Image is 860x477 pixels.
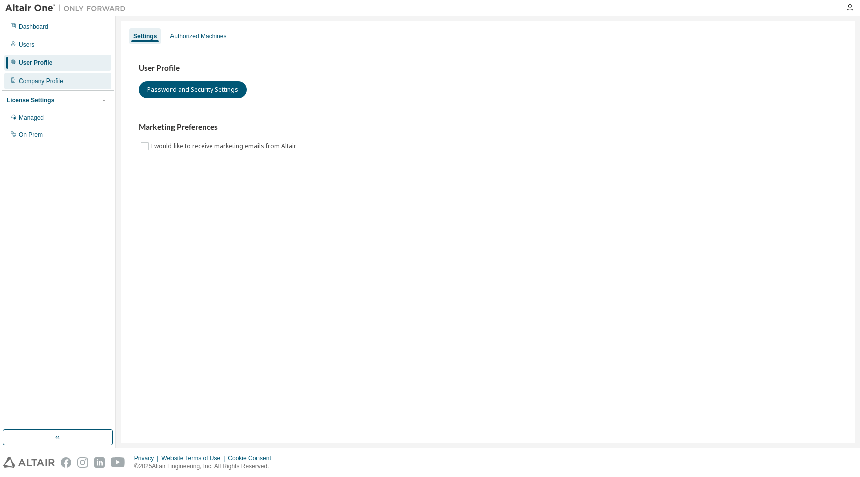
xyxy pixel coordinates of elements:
[151,140,298,152] label: I would like to receive marketing emails from Altair
[19,131,43,139] div: On Prem
[61,457,71,468] img: facebook.svg
[139,81,247,98] button: Password and Security Settings
[134,462,277,471] p: © 2025 Altair Engineering, Inc. All Rights Reserved.
[19,77,63,85] div: Company Profile
[19,23,48,31] div: Dashboard
[5,3,131,13] img: Altair One
[133,32,157,40] div: Settings
[134,454,161,462] div: Privacy
[139,122,837,132] h3: Marketing Preferences
[139,63,837,73] h3: User Profile
[19,114,44,122] div: Managed
[19,59,52,67] div: User Profile
[3,457,55,468] img: altair_logo.svg
[228,454,277,462] div: Cookie Consent
[19,41,34,49] div: Users
[94,457,105,468] img: linkedin.svg
[77,457,88,468] img: instagram.svg
[111,457,125,468] img: youtube.svg
[161,454,228,462] div: Website Terms of Use
[7,96,54,104] div: License Settings
[170,32,226,40] div: Authorized Machines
